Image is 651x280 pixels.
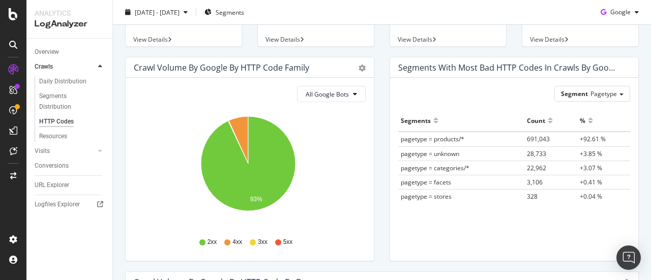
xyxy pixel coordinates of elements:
span: pagetype = categories/* [401,164,469,172]
button: Google [597,4,643,20]
span: 328 [527,192,538,201]
span: 3,106 [527,178,543,186]
button: [DATE] - [DATE] [121,4,192,20]
div: URL Explorer [35,180,69,191]
span: 22,962 [527,164,546,172]
div: Logfiles Explorer [35,199,80,210]
a: Daily Distribution [39,76,105,87]
a: Segments Distribution [39,91,105,112]
button: All Google Bots [297,86,366,102]
span: Google [610,8,631,16]
span: [DATE] - [DATE] [135,8,180,16]
div: Daily Distribution [39,76,86,87]
div: LogAnalyzer [35,18,104,30]
span: +3.85 % [580,149,602,158]
span: +0.41 % [580,178,602,186]
div: Segments Distribution [39,91,96,112]
div: Open Intercom Messenger [616,245,641,270]
span: View Details [398,35,432,44]
span: +0.04 % [580,192,602,201]
a: Visits [35,146,95,157]
span: View Details [133,35,168,44]
a: HTTP Codes [39,116,105,127]
div: Count [527,112,545,129]
span: +3.07 % [580,164,602,172]
span: 2xx [208,238,217,246]
div: Crawls [35,61,53,72]
span: pagetype = unknown [401,149,459,158]
div: Segments [401,112,431,129]
div: Resources [39,131,67,142]
span: View Details [265,35,300,44]
span: 4xx [232,238,242,246]
div: HTTP Codes [39,116,74,127]
span: 28,733 [527,149,546,158]
span: +92.61 % [580,135,606,143]
span: 3xx [258,238,268,246]
div: Crawl Volume by google by HTTP Code Family [134,63,309,73]
div: gear [359,65,366,72]
a: Crawls [35,61,95,72]
span: 5xx [283,238,293,246]
span: View Details [530,35,565,44]
span: All Google Bots [306,90,349,99]
a: Conversions [35,161,105,171]
a: Logfiles Explorer [35,199,105,210]
span: 691,043 [527,135,550,143]
div: Visits [35,146,50,157]
span: Pagetype [590,89,617,98]
span: Segments [216,8,244,16]
span: pagetype = products/* [401,135,464,143]
div: Conversions [35,161,69,171]
div: Analytics [35,8,104,18]
a: Overview [35,47,105,57]
span: Segment [561,89,588,98]
text: 93% [250,196,262,203]
div: % [580,112,585,129]
button: Segments [200,4,248,20]
div: Segments with most bad HTTP codes in Crawls by google [398,63,615,73]
a: Resources [39,131,105,142]
div: Overview [35,47,59,57]
svg: A chart. [134,110,362,228]
span: pagetype = facets [401,178,451,186]
span: pagetype = stores [401,192,452,201]
a: URL Explorer [35,180,105,191]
